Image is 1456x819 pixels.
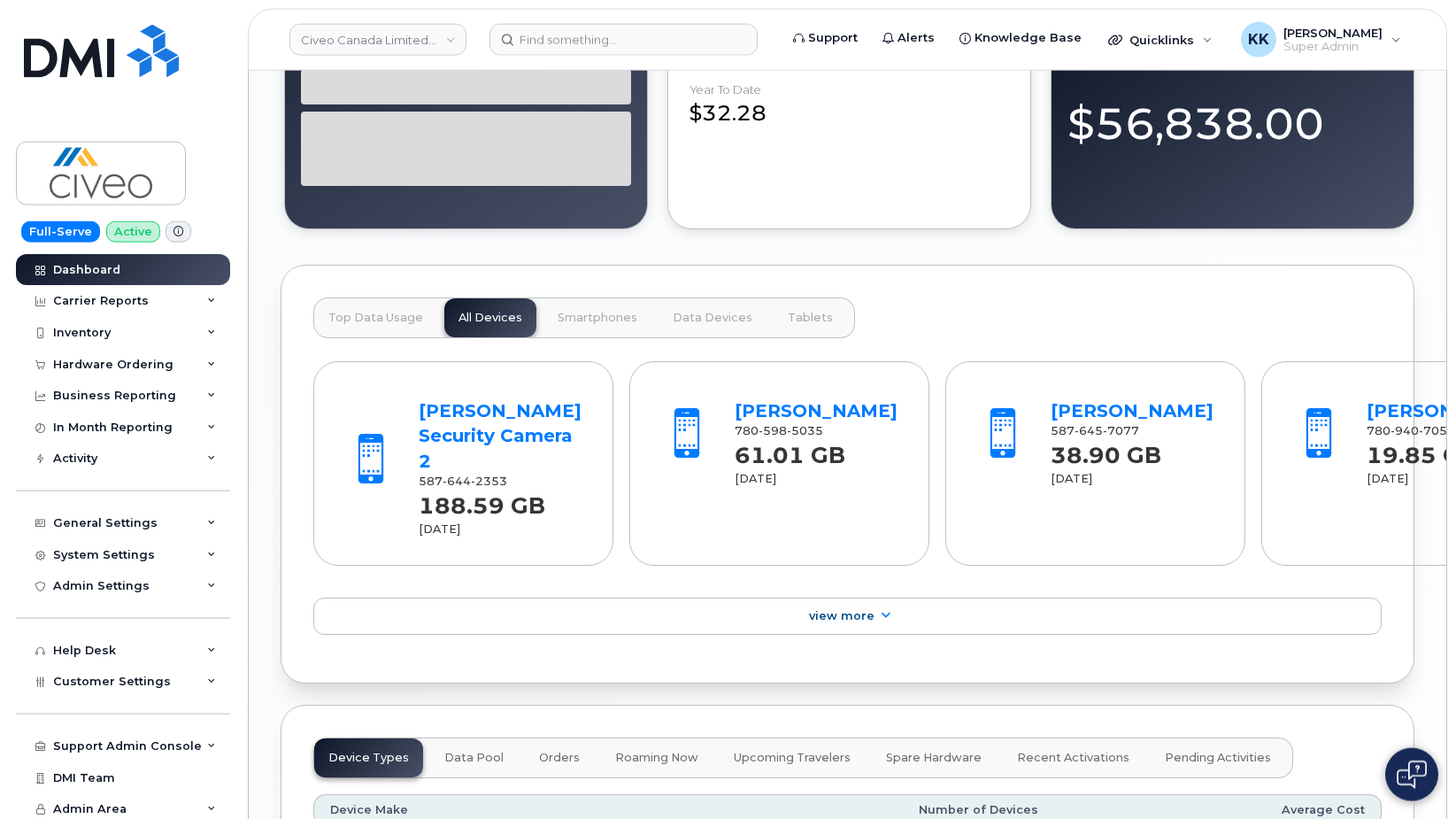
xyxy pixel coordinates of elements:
span: KK [1248,29,1269,50]
div: Kristin Kammer-Grossman [1229,22,1414,58]
span: 780 [735,424,823,437]
div: $56,838.00 [1067,78,1398,155]
input: Find something... [489,24,758,56]
span: Recent Activations [1017,751,1129,765]
button: Top Data Usage [314,298,437,337]
span: 2353 [471,475,507,488]
div: Quicklinks [1096,22,1225,58]
span: 7077 [1103,424,1139,437]
span: Alerts [897,29,935,47]
span: 587 [419,475,507,488]
strong: 38.90 GB [1051,432,1161,468]
span: Super Admin [1283,40,1383,54]
div: [DATE] [419,522,582,537]
a: [PERSON_NAME] [1051,400,1213,421]
span: Tablets [788,311,833,325]
button: Data Devices [659,298,767,337]
span: Pending Activities [1165,751,1271,765]
div: $32.28 [689,83,1009,129]
span: Roaming Now [615,751,698,765]
span: [PERSON_NAME] [1283,26,1383,40]
a: View More [313,598,1382,635]
strong: 188.59 GB [419,483,545,519]
span: 598 [759,424,787,437]
button: Smartphones [543,298,651,337]
a: [PERSON_NAME] [735,400,897,421]
a: Civeo Canada Limited Partnership [289,24,466,56]
img: Open chat [1397,761,1427,789]
span: Smartphones [558,311,637,325]
span: 940 [1391,424,1419,437]
span: Data Devices [673,311,752,325]
span: Spare Hardware [886,751,982,765]
span: Knowledge Base [975,29,1082,47]
span: View More [809,609,874,622]
span: 645 [1075,424,1103,437]
span: Data Pool [444,751,504,765]
a: [PERSON_NAME] Security Camera 2 [419,400,582,472]
button: Tablets [774,298,847,337]
a: Knowledge Base [947,20,1094,56]
a: Support [781,20,870,56]
span: 780 [1367,424,1455,437]
span: 587 [1051,424,1139,437]
span: Upcoming Travelers [734,751,851,765]
span: 644 [443,475,471,488]
div: Year to Date [689,83,761,97]
div: [DATE] [735,471,897,487]
div: [DATE] [1051,471,1213,487]
a: Alerts [870,20,947,56]
span: 5035 [787,424,823,437]
strong: 61.01 GB [735,432,845,468]
span: Orders [539,751,580,765]
span: Quicklinks [1129,33,1194,47]
span: 7054 [1419,424,1455,437]
span: Top Data Usage [328,311,423,325]
span: Support [808,29,858,47]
